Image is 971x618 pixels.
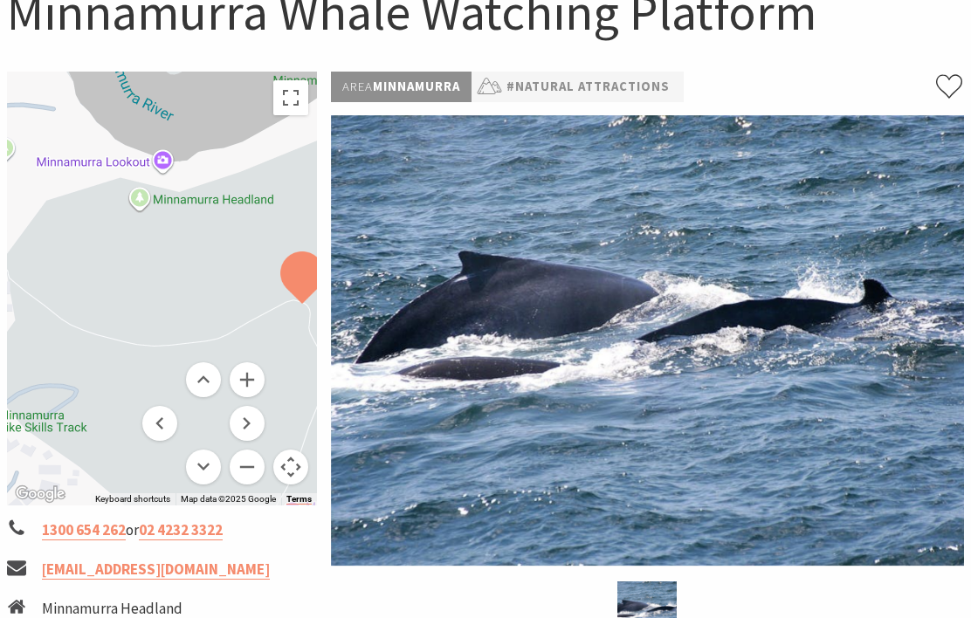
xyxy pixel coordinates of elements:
[186,362,221,397] button: Move up
[7,518,317,542] li: or
[42,560,270,580] a: [EMAIL_ADDRESS][DOMAIN_NAME]
[11,483,69,505] a: Click to see this area on Google Maps
[273,80,308,115] button: Toggle fullscreen view
[139,520,223,540] a: 02 4232 3322
[273,450,308,484] button: Map camera controls
[230,450,265,484] button: Zoom out
[331,72,472,102] p: Minnamurra
[230,406,265,441] button: Move right
[11,483,69,505] img: Google
[331,115,965,566] img: Minnamurra Whale Watching Platform
[286,494,312,505] a: Terms (opens in new tab)
[230,362,265,397] button: Zoom in
[342,78,373,94] span: Area
[506,76,670,98] a: #Natural Attractions
[186,450,221,484] button: Move down
[42,520,126,540] a: 1300 654 262
[95,493,170,505] button: Keyboard shortcuts
[181,494,276,504] span: Map data ©2025 Google
[142,406,177,441] button: Move left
